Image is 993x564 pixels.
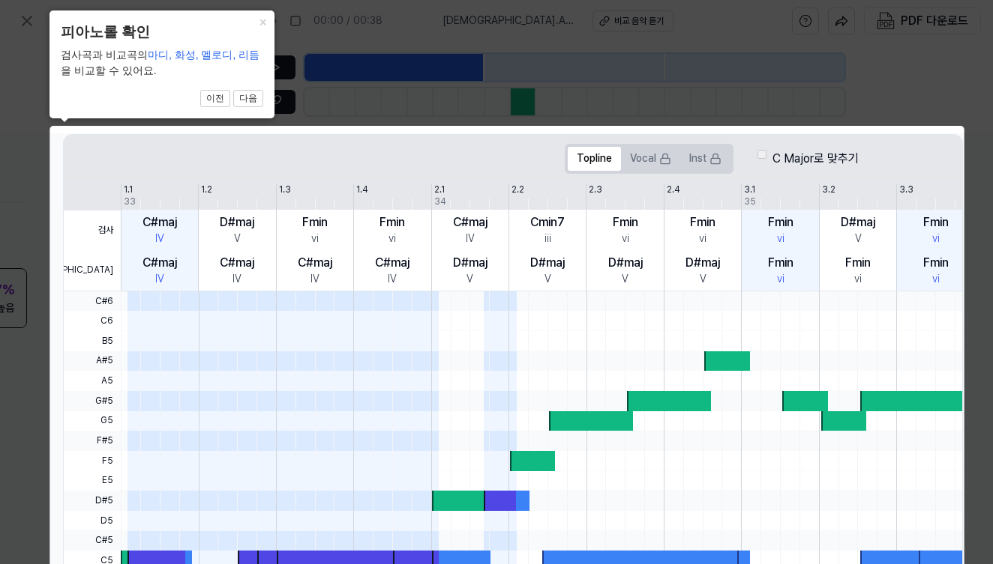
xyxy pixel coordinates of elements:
div: D#maj [530,254,565,272]
span: F#5 [64,431,121,451]
div: iii [544,231,551,246]
div: vi [932,231,940,246]
header: 피아노롤 확인 [61,22,263,43]
span: A5 [64,371,121,391]
div: vi [622,231,629,246]
div: V [700,272,706,287]
div: 3.2 [822,184,835,196]
div: 35 [744,195,756,208]
div: Fmin [302,213,328,231]
label: C Major로 맞추기 [772,150,859,168]
div: 1.2 [201,184,212,196]
div: Cmin7 [530,213,565,231]
div: 2.4 [667,184,680,196]
div: V [855,231,862,246]
div: 1.3 [279,184,291,196]
div: Fmin [379,213,405,231]
div: C#maj [142,254,177,272]
button: 이전 [200,90,230,108]
div: 3.1 [744,184,755,196]
div: Fmin [923,254,949,272]
span: D5 [64,511,121,531]
div: 1.4 [356,184,368,196]
span: C#6 [64,291,121,312]
button: 다음 [233,90,263,108]
div: vi [854,272,862,287]
div: 34 [434,195,446,208]
div: Fmin [845,254,871,272]
span: [DEMOGRAPHIC_DATA] [64,250,121,291]
div: V [234,231,241,246]
div: V [466,272,473,287]
div: D#maj [453,254,487,272]
div: 2.2 [511,184,524,196]
div: 2.3 [589,184,602,196]
div: C#maj [453,213,487,231]
span: E5 [64,471,121,491]
div: Fmin [613,213,638,231]
div: C#maj [142,213,177,231]
div: D#maj [841,213,875,231]
span: 마디, 화성, 멜로디, 리듬 [148,49,259,61]
div: vi [777,272,784,287]
span: B5 [64,331,121,351]
button: Close [250,10,274,31]
div: C#maj [375,254,409,272]
button: Inst [680,147,730,171]
span: D#5 [64,491,121,511]
span: F5 [64,451,121,471]
div: C#maj [298,254,332,272]
div: IV [388,272,397,287]
div: C#maj [220,254,254,272]
div: Fmin [768,254,793,272]
div: 검사곡과 비교곡의 을 비교할 수 있어요. [61,47,263,79]
div: D#maj [220,213,254,231]
div: 33 [124,195,136,208]
div: D#maj [685,254,720,272]
div: 1.1 [124,184,133,196]
div: Fmin [768,213,793,231]
span: G#5 [64,391,121,411]
div: 2.1 [434,184,445,196]
div: IV [155,272,164,287]
span: G5 [64,411,121,431]
div: V [622,272,628,287]
div: vi [932,272,940,287]
span: 검사 [64,210,121,251]
span: C6 [64,311,121,331]
button: Topline [568,147,621,171]
div: IV [232,272,241,287]
div: vi [699,231,706,246]
div: IV [466,231,475,246]
div: Fmin [923,213,949,231]
div: 3.3 [899,184,913,196]
div: vi [777,231,784,246]
div: IV [155,231,164,246]
div: V [544,272,551,287]
button: Vocal [621,147,680,171]
span: C#5 [64,530,121,551]
div: D#maj [608,254,643,272]
div: vi [311,231,319,246]
div: vi [388,231,396,246]
div: Fmin [690,213,715,231]
div: IV [310,272,319,287]
span: A#5 [64,351,121,372]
